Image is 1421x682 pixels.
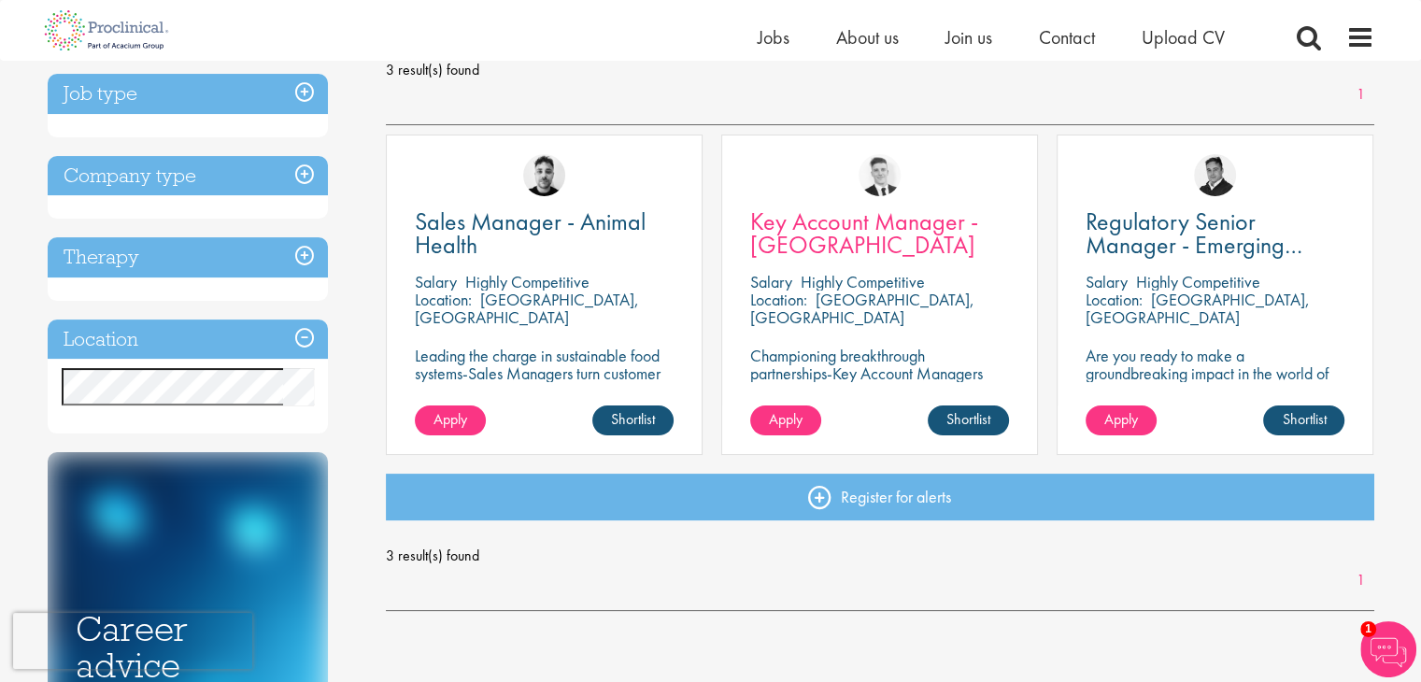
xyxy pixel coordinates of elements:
[1347,570,1374,591] a: 1
[1086,210,1344,257] a: Regulatory Senior Manager - Emerging Markets
[1086,289,1310,328] p: [GEOGRAPHIC_DATA], [GEOGRAPHIC_DATA]
[801,271,925,292] p: Highly Competitive
[750,210,1009,257] a: Key Account Manager - [GEOGRAPHIC_DATA]
[48,74,328,114] h3: Job type
[1039,25,1095,50] a: Contact
[750,347,1009,418] p: Championing breakthrough partnerships-Key Account Managers turn biotech innovation into lasting c...
[1360,621,1416,677] img: Chatbot
[750,289,807,310] span: Location:
[48,320,328,360] h3: Location
[415,347,674,400] p: Leading the charge in sustainable food systems-Sales Managers turn customer success into global p...
[415,206,646,261] span: Sales Manager - Animal Health
[1347,84,1374,106] a: 1
[48,237,328,277] h3: Therapy
[945,25,992,50] a: Join us
[1263,405,1344,435] a: Shortlist
[1086,347,1344,435] p: Are you ready to make a groundbreaking impact in the world of biotechnology? Join a growing compa...
[1142,25,1225,50] a: Upload CV
[386,542,1374,570] span: 3 result(s) found
[769,409,803,429] span: Apply
[750,271,792,292] span: Salary
[48,156,328,196] h3: Company type
[433,409,467,429] span: Apply
[859,154,901,196] img: Nicolas Daniel
[750,405,821,435] a: Apply
[592,405,674,435] a: Shortlist
[386,474,1374,520] a: Register for alerts
[1086,289,1143,310] span: Location:
[750,289,974,328] p: [GEOGRAPHIC_DATA], [GEOGRAPHIC_DATA]
[523,154,565,196] img: Dean Fisher
[415,289,472,310] span: Location:
[750,206,978,261] span: Key Account Manager - [GEOGRAPHIC_DATA]
[1360,621,1376,637] span: 1
[415,271,457,292] span: Salary
[1086,405,1157,435] a: Apply
[1194,154,1236,196] img: Peter Duvall
[1104,409,1138,429] span: Apply
[1136,271,1260,292] p: Highly Competitive
[415,210,674,257] a: Sales Manager - Animal Health
[465,271,590,292] p: Highly Competitive
[1086,271,1128,292] span: Salary
[386,56,1374,84] span: 3 result(s) found
[758,25,789,50] a: Jobs
[13,613,252,669] iframe: reCAPTCHA
[1086,206,1302,284] span: Regulatory Senior Manager - Emerging Markets
[836,25,899,50] a: About us
[415,289,639,328] p: [GEOGRAPHIC_DATA], [GEOGRAPHIC_DATA]
[415,405,486,435] a: Apply
[928,405,1009,435] a: Shortlist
